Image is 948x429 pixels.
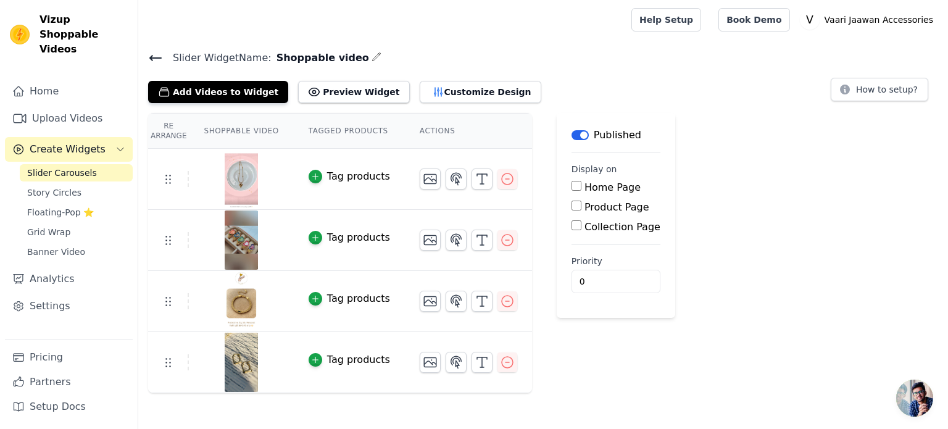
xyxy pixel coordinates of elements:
[327,230,390,245] div: Tag products
[800,9,938,31] button: V Vaari Jaawan Accessories
[5,345,133,370] a: Pricing
[420,81,541,103] button: Customize Design
[420,291,441,312] button: Change Thumbnail
[5,394,133,419] a: Setup Docs
[372,49,381,66] div: Edit Name
[309,291,390,306] button: Tag products
[298,81,409,103] button: Preview Widget
[5,294,133,319] a: Settings
[20,243,133,260] a: Banner Video
[5,370,133,394] a: Partners
[189,114,293,149] th: Shoppable Video
[163,51,272,65] span: Slider Widget Name:
[20,164,133,181] a: Slider Carousels
[309,169,390,184] button: Tag products
[39,12,128,57] span: Vizup Shoppable Videos
[405,114,532,149] th: Actions
[27,226,70,238] span: Grid Wrap
[30,142,106,157] span: Create Widgets
[327,169,390,184] div: Tag products
[718,8,789,31] a: Book Demo
[5,79,133,104] a: Home
[584,201,649,213] label: Product Page
[572,163,617,175] legend: Display on
[10,25,30,44] img: Vizup
[272,51,369,65] span: Shoppable video
[294,114,405,149] th: Tagged Products
[831,78,928,101] button: How to setup?
[631,8,701,31] a: Help Setup
[20,184,133,201] a: Story Circles
[224,272,259,331] img: reel-preview-1d11bt-dw.myshopify.com-3686124090643111200_74040450477.jpeg
[584,221,660,233] label: Collection Page
[224,333,259,392] img: reel-preview-1d11bt-dw.myshopify.com-3720669767050359606_74040450477.jpeg
[584,181,641,193] label: Home Page
[831,86,928,98] a: How to setup?
[27,246,85,258] span: Banner Video
[27,167,97,179] span: Slider Carousels
[309,230,390,245] button: Tag products
[309,352,390,367] button: Tag products
[420,169,441,190] button: Change Thumbnail
[896,380,933,417] div: Open chat
[5,137,133,162] button: Create Widgets
[5,106,133,131] a: Upload Videos
[5,267,133,291] a: Analytics
[327,291,390,306] div: Tag products
[224,210,259,270] img: vizup-images-2f11.jpg
[420,352,441,373] button: Change Thumbnail
[20,223,133,241] a: Grid Wrap
[27,206,94,219] span: Floating-Pop ⭐
[327,352,390,367] div: Tag products
[806,14,813,26] text: V
[20,204,133,221] a: Floating-Pop ⭐
[148,81,288,103] button: Add Videos to Widget
[27,186,81,199] span: Story Circles
[572,255,660,267] label: Priority
[224,149,259,209] img: vizup-images-a030.jpg
[594,128,641,143] p: Published
[820,9,938,31] p: Vaari Jaawan Accessories
[420,230,441,251] button: Change Thumbnail
[148,114,189,149] th: Re Arrange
